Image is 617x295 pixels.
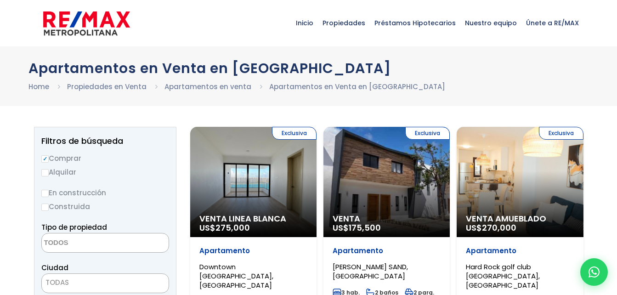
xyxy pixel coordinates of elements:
span: US$ [466,222,516,233]
span: Tipo de propiedad [41,222,107,232]
input: Alquilar [41,169,49,176]
span: Inicio [291,9,318,37]
label: Comprar [41,153,169,164]
span: Venta Linea Blanca [199,214,307,223]
span: Únete a RE/MAX [521,9,583,37]
span: Venta Amueblado [466,214,574,223]
span: Venta [333,214,441,223]
span: US$ [199,222,250,233]
input: En construcción [41,190,49,197]
a: Propiedades en Venta [67,82,147,91]
input: Construida [41,204,49,211]
img: remax-metropolitana-logo [43,10,130,37]
span: Exclusiva [405,127,450,140]
span: 175,500 [349,222,381,233]
span: TODAS [41,273,169,293]
span: Exclusiva [272,127,317,140]
h2: Filtros de búsqueda [41,136,169,146]
span: 270,000 [482,222,516,233]
label: Construida [41,201,169,212]
span: Propiedades [318,9,370,37]
span: Préstamos Hipotecarios [370,9,460,37]
input: Comprar [41,155,49,163]
span: TODAS [42,276,169,289]
p: Apartamento [466,246,574,255]
span: Nuestro equipo [460,9,521,37]
label: En construcción [41,187,169,199]
h1: Apartamentos en Venta en [GEOGRAPHIC_DATA] [28,60,589,76]
span: TODAS [45,278,69,287]
p: Apartamento [333,246,441,255]
a: Apartamentos en venta [164,82,251,91]
span: Downtown [GEOGRAPHIC_DATA], [GEOGRAPHIC_DATA] [199,262,273,290]
span: Exclusiva [539,127,583,140]
span: 275,000 [215,222,250,233]
a: Home [28,82,49,91]
textarea: Search [42,233,131,253]
span: Hard Rock golf club [GEOGRAPHIC_DATA], [GEOGRAPHIC_DATA] [466,262,540,290]
p: Apartamento [199,246,307,255]
span: US$ [333,222,381,233]
li: Apartamentos en Venta en [GEOGRAPHIC_DATA] [269,81,445,92]
label: Alquilar [41,166,169,178]
span: Ciudad [41,263,68,272]
span: [PERSON_NAME] SAND, [GEOGRAPHIC_DATA] [333,262,408,281]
